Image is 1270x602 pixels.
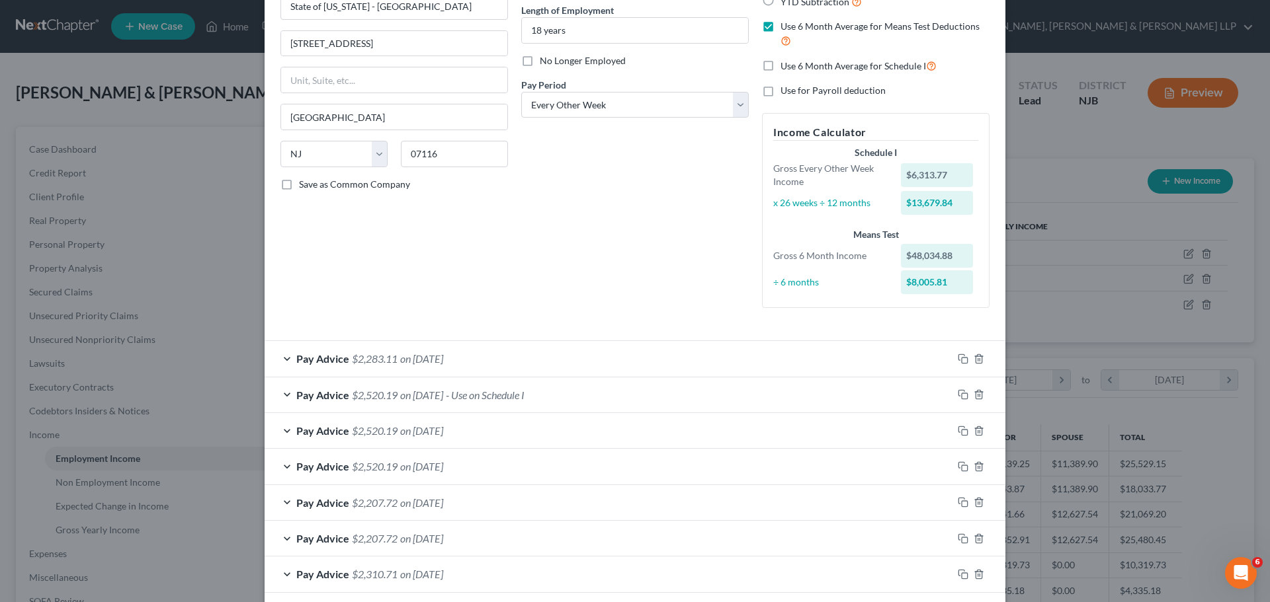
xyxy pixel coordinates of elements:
[281,67,507,93] input: Unit, Suite, etc...
[901,270,974,294] div: $8,005.81
[400,532,443,545] span: on [DATE]
[781,60,926,71] span: Use 6 Month Average for Schedule I
[767,276,894,289] div: ÷ 6 months
[446,389,525,401] span: - Use on Schedule I
[296,460,349,472] span: Pay Advice
[1225,557,1257,589] iframe: Intercom live chat
[281,31,507,56] input: Enter address...
[773,146,978,159] div: Schedule I
[522,18,748,43] input: ex: 2 years
[773,228,978,241] div: Means Test
[296,424,349,437] span: Pay Advice
[296,352,349,365] span: Pay Advice
[299,178,410,190] span: Save as Common Company
[400,460,443,472] span: on [DATE]
[781,85,886,96] span: Use for Payroll deduction
[352,352,398,365] span: $2,283.11
[281,104,507,130] input: Enter city...
[400,568,443,580] span: on [DATE]
[352,532,398,545] span: $2,207.72
[296,389,349,401] span: Pay Advice
[296,568,349,580] span: Pay Advice
[540,55,626,66] span: No Longer Employed
[767,249,894,262] div: Gross 6 Month Income
[400,352,443,365] span: on [DATE]
[400,424,443,437] span: on [DATE]
[400,389,443,401] span: on [DATE]
[352,568,398,580] span: $2,310.71
[767,162,894,188] div: Gross Every Other Week Income
[1252,557,1263,568] span: 6
[901,163,974,187] div: $6,313.77
[901,244,974,268] div: $48,034.88
[521,3,614,17] label: Length of Employment
[352,460,398,472] span: $2,520.19
[401,141,508,167] input: Enter zip...
[781,20,980,32] span: Use 6 Month Average for Means Test Deductions
[400,496,443,509] span: on [DATE]
[767,196,894,209] div: x 26 weeks ÷ 12 months
[352,424,398,437] span: $2,520.19
[296,496,349,509] span: Pay Advice
[296,532,349,545] span: Pay Advice
[521,79,566,91] span: Pay Period
[901,191,974,215] div: $13,679.84
[773,124,978,141] h5: Income Calculator
[352,496,398,509] span: $2,207.72
[352,389,398,401] span: $2,520.19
